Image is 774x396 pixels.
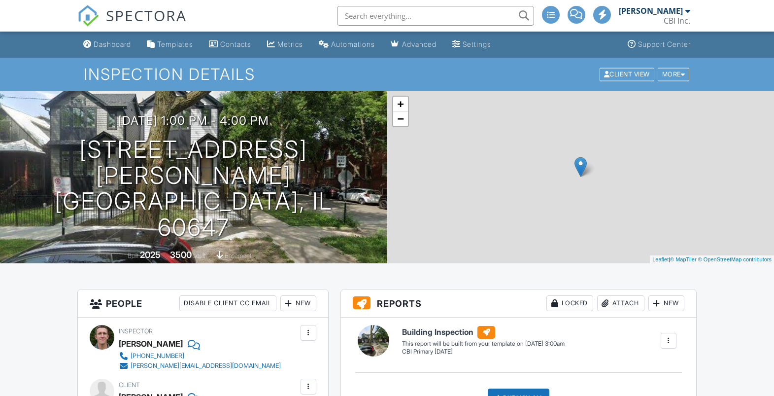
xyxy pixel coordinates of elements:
[179,295,276,311] div: Disable Client CC Email
[193,252,207,259] span: sq. ft.
[119,351,281,361] a: [PHONE_NUMBER]
[77,5,99,27] img: The Best Home Inspection Software - Spectora
[118,114,269,127] h3: [DATE] 1:00 pm - 4:00 pm
[205,36,255,54] a: Contacts
[624,36,695,54] a: Support Center
[658,68,690,81] div: More
[448,36,495,54] a: Settings
[106,5,187,26] span: SPECTORA
[84,66,690,83] h1: Inspection Details
[157,40,193,48] div: Templates
[597,295,644,311] div: Attach
[652,256,669,262] a: Leaflet
[128,252,138,259] span: Built
[119,361,281,371] a: [PERSON_NAME][EMAIL_ADDRESS][DOMAIN_NAME]
[220,40,251,48] div: Contacts
[393,97,408,111] a: Zoom in
[638,40,691,48] div: Support Center
[648,295,684,311] div: New
[393,111,408,126] a: Zoom out
[402,326,565,339] h6: Building Inspection
[331,40,375,48] div: Automations
[170,250,192,260] div: 3500
[78,289,328,318] h3: People
[619,6,683,16] div: [PERSON_NAME]
[143,36,197,54] a: Templates
[546,295,593,311] div: Locked
[599,70,657,77] a: Client View
[698,256,772,262] a: © OpenStreetMap contributors
[140,250,161,260] div: 2025
[79,36,135,54] a: Dashboard
[315,36,379,54] a: Automations (Advanced)
[600,68,654,81] div: Client View
[402,340,565,348] div: This report will be built from your template on [DATE] 3:00am
[463,40,491,48] div: Settings
[119,336,183,351] div: [PERSON_NAME]
[277,40,303,48] div: Metrics
[263,36,307,54] a: Metrics
[402,348,565,356] div: CBI Primary [DATE]
[119,381,140,389] span: Client
[280,295,316,311] div: New
[77,13,187,34] a: SPECTORA
[341,289,696,318] h3: Reports
[94,40,131,48] div: Dashboard
[16,137,371,241] h1: [STREET_ADDRESS][PERSON_NAME] [GEOGRAPHIC_DATA], IL 60647
[131,352,184,360] div: [PHONE_NUMBER]
[670,256,697,262] a: © MapTiler
[650,255,774,264] div: |
[387,36,440,54] a: Advanced
[131,362,281,370] div: [PERSON_NAME][EMAIL_ADDRESS][DOMAIN_NAME]
[119,327,153,335] span: Inspector
[225,252,251,259] span: basement
[402,40,437,48] div: Advanced
[664,16,690,26] div: CBI Inc.
[337,6,534,26] input: Search everything...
